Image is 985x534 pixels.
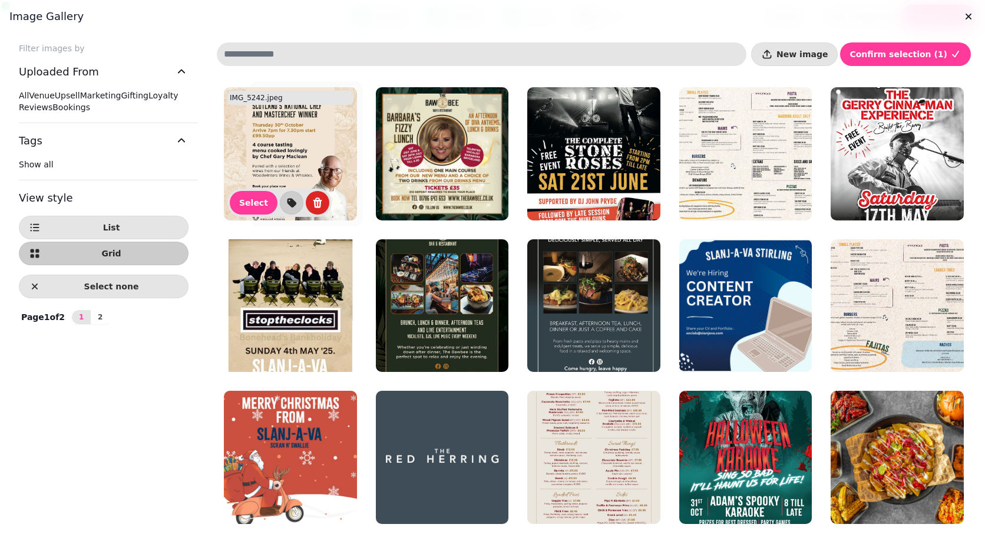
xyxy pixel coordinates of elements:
span: All [19,91,29,100]
div: Uploaded From [19,90,189,123]
button: 2 [91,310,110,324]
label: Filter images by [9,42,198,54]
img: merry Christmas From (Instagram Post).jpg [224,391,357,524]
button: List [19,216,189,239]
p: IMG_5242.jpeg [230,93,283,103]
img: IMG_3308.jpeg [224,239,357,373]
img: IMG_5242.jpeg [224,87,357,220]
img: Bawbee-A2 Xmas Menu.jpg [527,391,660,524]
span: Select [239,199,268,207]
h3: Image gallery [9,9,976,24]
span: New image [776,50,828,58]
span: Show all [19,160,54,169]
nav: Pagination [72,310,110,324]
img: the red herring.jpeg [376,391,509,524]
div: Tags [19,159,189,180]
img: IMG_0935.jpeg [831,391,964,524]
button: Select none [19,275,189,298]
span: Loyalty [148,91,179,100]
span: 1 [77,314,86,321]
span: Confirm selection ( 1 ) [850,50,947,58]
span: Marketing [80,91,121,100]
span: List [44,223,179,232]
img: facebook menu.jpg [679,87,812,220]
img: 1838ea7b-09c1-4dcd-b8f4-cdabf9c859c2.jpeg [679,391,812,524]
img: 2045 Slanj-A-Va Menu Jan25 v1-02.jpg [831,239,964,373]
button: Grid [19,242,189,265]
button: delete [306,191,329,215]
button: Confirm selection (1) [840,42,971,66]
p: Page 1 of 2 [16,311,70,323]
img: Barbaras Fizzy Lunch-square.jpg [376,87,509,220]
img: IMG_3524.jpeg [527,87,660,220]
span: 2 [95,314,105,321]
img: 7aa0156a-3c22-4188-9578-5c376fc9b935.jpeg [831,87,964,220]
span: Grid [44,249,179,258]
button: Uploaded From [19,54,189,90]
button: Select [230,191,277,215]
h3: View style [19,190,189,206]
span: Venue [29,91,54,100]
span: Upsell [55,91,80,100]
button: New image [751,42,838,66]
button: Tags [19,123,189,159]
button: 1 [72,310,91,324]
img: Untitled-2-01.jpeg [376,239,509,373]
img: socials@slanjava.com.jpg [679,239,812,373]
span: Select none [44,282,179,291]
span: Gifting [121,91,148,100]
span: Reviews [19,103,52,112]
span: Bookings [52,103,90,112]
img: Untitled-2-02.jpeg [527,239,660,373]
